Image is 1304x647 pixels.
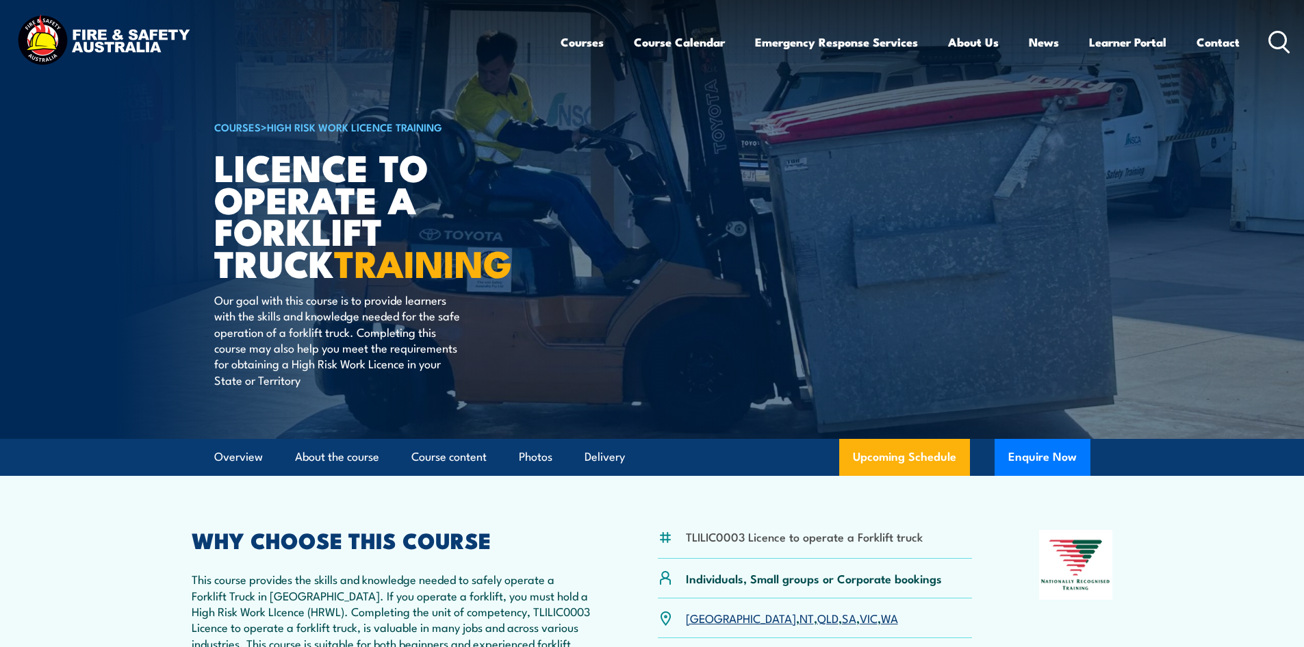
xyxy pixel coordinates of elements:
[214,119,261,134] a: COURSES
[686,609,796,626] a: [GEOGRAPHIC_DATA]
[755,24,918,60] a: Emergency Response Services
[1029,24,1059,60] a: News
[561,24,604,60] a: Courses
[686,570,942,586] p: Individuals, Small groups or Corporate bookings
[214,118,552,135] h6: >
[686,610,898,626] p: , , , , ,
[334,233,512,290] strong: TRAINING
[839,439,970,476] a: Upcoming Schedule
[585,439,625,475] a: Delivery
[842,609,856,626] a: SA
[192,530,591,549] h2: WHY CHOOSE THIS COURSE
[800,609,814,626] a: NT
[995,439,1090,476] button: Enquire Now
[214,292,464,388] p: Our goal with this course is to provide learners with the skills and knowledge needed for the saf...
[881,609,898,626] a: WA
[295,439,379,475] a: About the course
[1089,24,1166,60] a: Learner Portal
[948,24,999,60] a: About Us
[519,439,552,475] a: Photos
[214,439,263,475] a: Overview
[634,24,725,60] a: Course Calendar
[411,439,487,475] a: Course content
[1197,24,1240,60] a: Contact
[860,609,878,626] a: VIC
[214,151,552,279] h1: Licence to operate a forklift truck
[686,529,923,544] li: TLILIC0003 Licence to operate a Forklift truck
[1039,530,1113,600] img: Nationally Recognised Training logo.
[267,119,442,134] a: High Risk Work Licence Training
[817,609,839,626] a: QLD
